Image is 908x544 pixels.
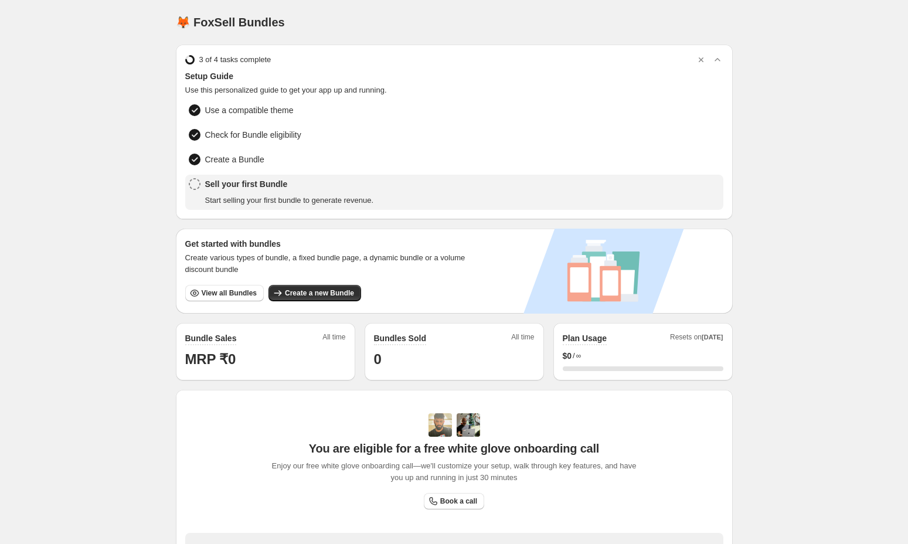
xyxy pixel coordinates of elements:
span: Use a compatible theme [205,104,294,116]
button: Create a new Bundle [268,285,361,301]
span: You are eligible for a free white glove onboarding call [309,441,599,455]
span: Sell your first Bundle [205,178,374,190]
h1: 🦊 FoxSell Bundles [176,15,285,29]
span: All time [322,332,345,345]
span: Setup Guide [185,70,723,82]
a: Book a call [424,493,484,509]
span: Create a new Bundle [285,288,354,298]
h2: Bundle Sales [185,332,237,344]
div: / [563,350,723,362]
h1: 0 [374,350,535,369]
span: All time [511,332,534,345]
span: Create various types of bundle, a fixed bundle page, a dynamic bundle or a volume discount bundle [185,252,477,276]
span: Book a call [440,497,477,506]
button: View all Bundles [185,285,264,301]
span: $ 0 [563,350,572,362]
h1: MRP ₹0 [185,350,346,369]
span: Start selling your first bundle to generate revenue. [205,195,374,206]
h2: Bundles Sold [374,332,426,344]
img: Adi [429,413,452,437]
h3: Get started with bundles [185,238,477,250]
span: View all Bundles [202,288,257,298]
img: Prakhar [457,413,480,437]
span: [DATE] [702,334,723,341]
span: Enjoy our free white glove onboarding call—we'll customize your setup, walk through key features,... [266,460,642,484]
span: Use this personalized guide to get your app up and running. [185,84,723,96]
span: 3 of 4 tasks complete [199,54,271,66]
span: Check for Bundle eligibility [205,129,301,141]
span: ∞ [576,351,581,361]
span: Resets on [670,332,723,345]
h2: Plan Usage [563,332,607,344]
span: Create a Bundle [205,154,264,165]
